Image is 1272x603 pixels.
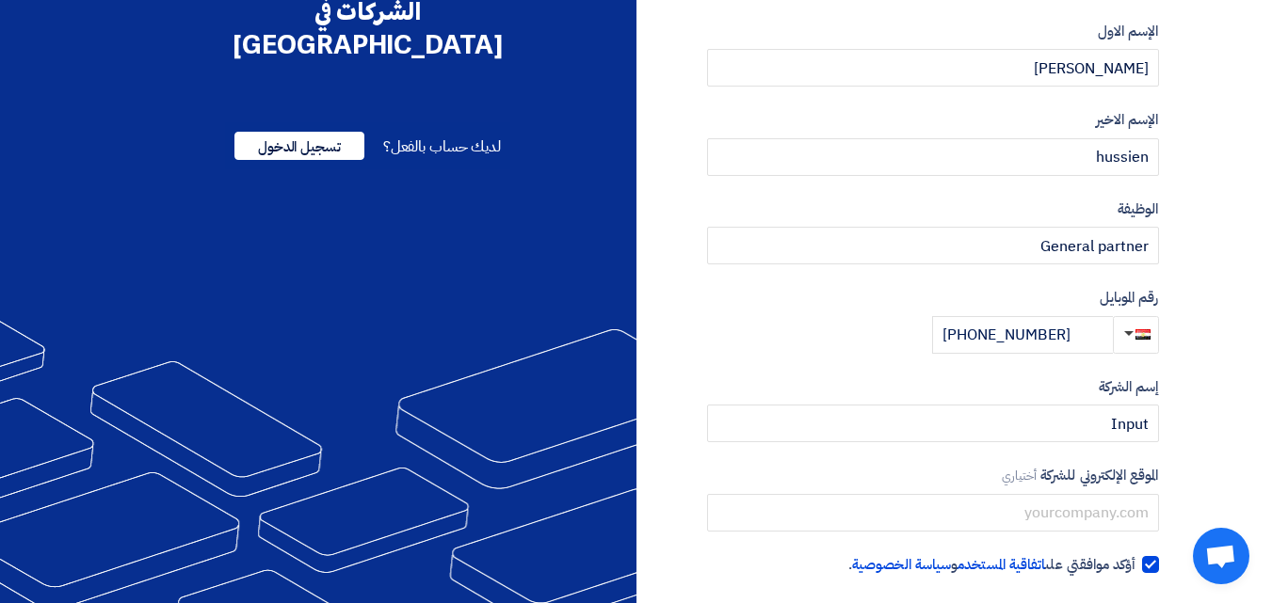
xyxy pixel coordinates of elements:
input: أدخل رقم الموبايل ... [932,316,1113,354]
span: أختياري [1002,467,1038,484]
span: تسجيل الدخول [234,132,364,160]
a: سياسة الخصوصية [852,554,951,575]
input: yourcompany.com [707,494,1159,532]
label: الإسم الاخير [707,109,1159,131]
label: الموقع الإلكتروني للشركة [707,465,1159,486]
label: إسم الشركة [707,376,1159,398]
a: تسجيل الدخول [234,135,364,158]
label: الوظيفة [707,198,1159,220]
div: دردشة مفتوحة [1193,528,1249,584]
span: لديك حساب بالفعل؟ [383,135,501,158]
span: أؤكد موافقتي على و . [848,554,1135,576]
a: اتفاقية المستخدم [958,554,1045,575]
label: الإسم الاول [707,21,1159,42]
input: أدخل الإسم الاخير ... [707,138,1159,176]
input: أدخل الإسم الاول ... [707,49,1159,87]
label: رقم الموبايل [707,287,1159,309]
input: أدخل الوظيفة ... [707,227,1159,264]
input: أدخل إسم الشركة ... [707,405,1159,442]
